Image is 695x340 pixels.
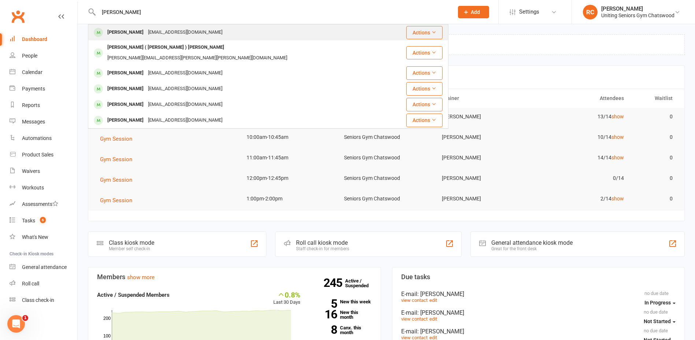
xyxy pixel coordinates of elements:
[519,4,539,20] span: Settings
[22,102,40,108] div: Reports
[10,81,77,97] a: Payments
[22,119,45,125] div: Messages
[435,108,533,125] td: [PERSON_NAME]
[631,190,679,207] td: 0
[435,129,533,146] td: [PERSON_NAME]
[644,296,676,309] button: In Progress
[22,234,48,240] div: What's New
[401,309,676,316] div: E-mail
[10,114,77,130] a: Messages
[97,273,372,281] h3: Members
[40,217,46,223] span: 6
[10,180,77,196] a: Workouts
[240,190,337,207] td: 1:00pm-2:00pm
[435,149,533,166] td: [PERSON_NAME]
[337,190,435,207] td: Seniors Gym Chatswood
[22,53,37,59] div: People
[146,27,225,38] div: [EMAIL_ADDRESS][DOMAIN_NAME]
[611,114,624,119] a: show
[324,277,345,288] strong: 245
[311,298,337,309] strong: 5
[631,149,679,166] td: 0
[429,297,437,303] a: edit
[10,212,77,229] a: Tasks 6
[127,274,155,281] a: show more
[10,196,77,212] a: Assessments
[406,82,443,95] button: Actions
[601,5,674,12] div: [PERSON_NAME]
[311,324,337,335] strong: 8
[10,276,77,292] a: Roll call
[105,27,146,38] div: [PERSON_NAME]
[583,5,598,19] div: RC
[401,328,676,335] div: E-mail
[337,149,435,166] td: Seniors Gym Chatswood
[273,291,300,299] div: 0.8%
[435,170,533,187] td: [PERSON_NAME]
[458,6,489,18] button: Add
[240,170,337,187] td: 12:00pm-12:45pm
[22,281,39,287] div: Roll call
[533,129,630,146] td: 10/14
[10,259,77,276] a: General attendance kiosk mode
[22,86,45,92] div: Payments
[644,318,671,324] span: Not Started
[611,134,624,140] a: show
[10,163,77,180] a: Waivers
[100,134,137,143] button: Gym Session
[22,36,47,42] div: Dashboard
[100,156,132,163] span: Gym Session
[533,170,630,187] td: 0/14
[10,31,77,48] a: Dashboard
[22,152,53,158] div: Product Sales
[533,89,630,108] th: Attendees
[146,68,225,78] div: [EMAIL_ADDRESS][DOMAIN_NAME]
[611,155,624,160] a: show
[296,239,349,246] div: Roll call kiosk mode
[401,316,428,322] a: view contact
[273,291,300,306] div: Last 30 Days
[406,66,443,80] button: Actions
[533,149,630,166] td: 14/14
[611,196,624,202] a: show
[435,190,533,207] td: [PERSON_NAME]
[10,147,77,163] a: Product Sales
[146,84,225,94] div: [EMAIL_ADDRESS][DOMAIN_NAME]
[10,292,77,308] a: Class kiosk mode
[22,315,28,321] span: 1
[471,9,480,15] span: Add
[105,42,226,53] div: [PERSON_NAME] ( [PERSON_NAME] ) [PERSON_NAME]
[406,26,443,39] button: Actions
[100,175,137,184] button: Gym Session
[105,68,146,78] div: [PERSON_NAME]
[406,98,443,111] button: Actions
[105,53,289,63] div: [PERSON_NAME][EMAIL_ADDRESS][PERSON_NAME][PERSON_NAME][DOMAIN_NAME]
[417,309,464,316] span: : [PERSON_NAME]
[22,218,35,223] div: Tasks
[10,64,77,81] a: Calendar
[417,328,464,335] span: : [PERSON_NAME]
[406,46,443,59] button: Actions
[22,185,44,191] div: Workouts
[406,114,443,127] button: Actions
[22,135,52,141] div: Automations
[109,246,154,251] div: Member self check-in
[146,115,225,126] div: [EMAIL_ADDRESS][DOMAIN_NAME]
[10,48,77,64] a: People
[401,297,428,303] a: view contact
[429,316,437,322] a: edit
[240,149,337,166] td: 11:00am-11:45am
[109,239,154,246] div: Class kiosk mode
[146,99,225,110] div: [EMAIL_ADDRESS][DOMAIN_NAME]
[22,264,67,270] div: General attendance
[491,239,573,246] div: General attendance kiosk mode
[533,108,630,125] td: 13/14
[401,273,676,281] h3: Due tasks
[311,309,337,320] strong: 16
[22,69,42,75] div: Calendar
[22,297,54,303] div: Class check-in
[601,12,674,19] div: Uniting Seniors Gym Chatswood
[296,246,349,251] div: Staff check-in for members
[491,246,573,251] div: Great for the front desk
[311,299,372,304] a: 5New this week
